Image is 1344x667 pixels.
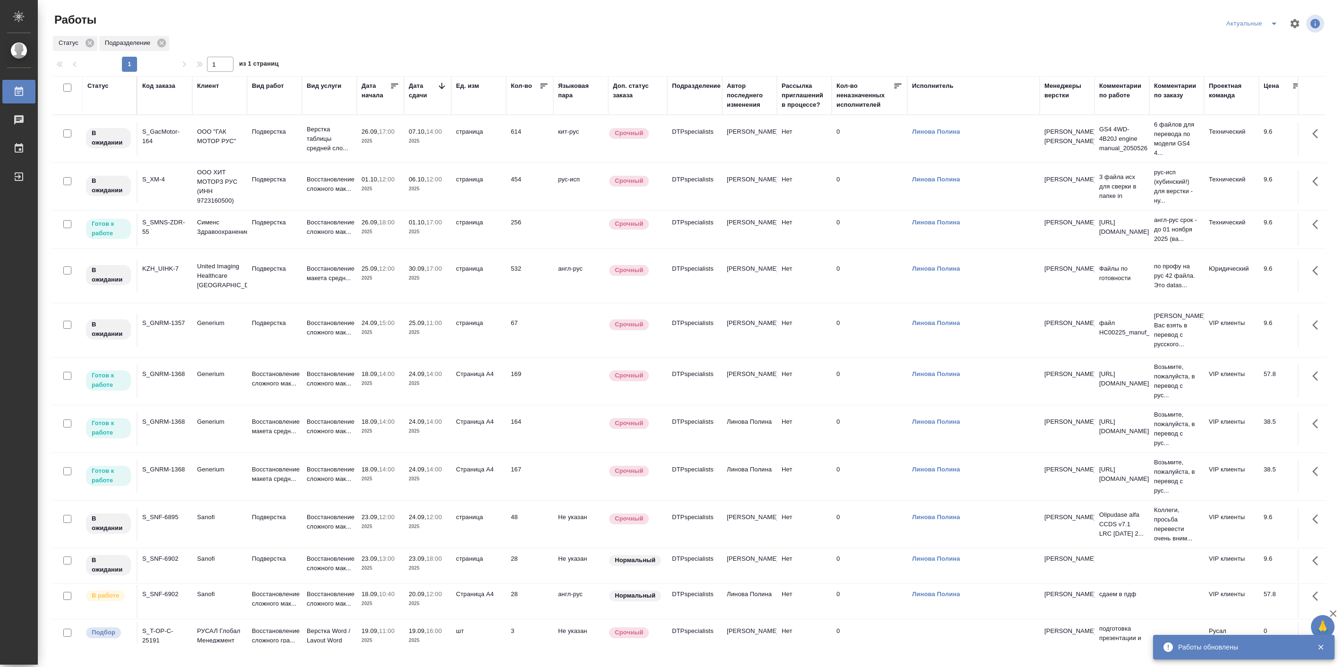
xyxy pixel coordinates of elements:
[426,555,442,562] p: 18:00
[92,419,125,437] p: Готов к работе
[451,314,506,347] td: страница
[197,81,219,91] div: Клиент
[307,554,352,573] p: Восстановление сложного мак...
[451,259,506,292] td: страница
[1259,549,1306,582] td: 9.6
[409,379,447,388] p: 2025
[912,418,960,425] a: Линова Полина
[451,460,506,493] td: Страница А4
[409,418,426,425] p: 24.09,
[362,466,379,473] p: 18.09,
[722,508,777,541] td: [PERSON_NAME]
[1307,622,1329,644] button: Здесь прячутся важные кнопки
[667,460,722,493] td: DTPspecialists
[1044,81,1090,100] div: Менеджеры верстки
[451,549,506,582] td: страница
[362,274,399,283] p: 2025
[782,81,827,110] div: Рассылка приглашений в процессе?
[777,170,832,203] td: Нет
[777,412,832,445] td: Нет
[1259,259,1306,292] td: 9.6
[1284,12,1306,35] span: Настроить таблицу
[1044,369,1090,379] p: [PERSON_NAME]
[362,370,379,377] p: 18.09,
[1307,170,1329,193] button: Здесь прячутся важные кнопки
[1154,168,1199,205] p: рус-исп (кубинский!) для верстки - ну...
[426,370,442,377] p: 14:00
[667,412,722,445] td: DTPspecialists
[667,314,722,347] td: DTPspecialists
[1044,417,1090,427] p: [PERSON_NAME]
[506,213,553,246] td: 256
[1311,643,1330,651] button: Закрыть
[1099,125,1145,153] p: GS4 4WD-4B20J engine manual_2050526
[1259,213,1306,246] td: 9.6
[142,513,188,522] div: S_SNF-6895
[426,466,442,473] p: 14:00
[92,219,125,238] p: Готов к работе
[553,549,608,582] td: Не указан
[506,508,553,541] td: 48
[451,170,506,203] td: страница
[362,418,379,425] p: 18.09,
[1044,318,1090,328] p: [PERSON_NAME]
[451,508,506,541] td: страница
[722,170,777,203] td: [PERSON_NAME]
[777,122,832,155] td: Нет
[409,81,437,100] div: Дата сдачи
[672,81,721,91] div: Подразделение
[667,259,722,292] td: DTPspecialists
[409,513,426,521] p: 24.09,
[1044,554,1090,564] p: [PERSON_NAME]
[1099,465,1145,484] p: [URL][DOMAIN_NAME]..
[307,465,352,484] p: Восстановление сложного мак...
[252,369,297,388] p: Восстановление сложного мак...
[362,564,399,573] p: 2025
[197,218,242,237] p: Сименс Здравоохранение
[1259,122,1306,155] td: 9.6
[1264,81,1279,91] div: Цена
[99,36,169,51] div: Подразделение
[615,320,643,329] p: Срочный
[307,125,352,153] p: Верстка таблицы средней сло...
[1204,170,1259,203] td: Технический
[832,122,907,155] td: 0
[722,259,777,292] td: [PERSON_NAME]
[1307,585,1329,607] button: Здесь прячутся важные кнопки
[379,176,395,183] p: 12:00
[362,128,379,135] p: 26.09,
[615,265,643,275] p: Срочный
[92,514,125,533] p: В ожидании
[307,218,352,237] p: Восстановление сложного мак...
[1044,513,1090,522] p: [PERSON_NAME]
[506,122,553,155] td: 614
[1224,16,1284,31] div: split button
[307,318,352,337] p: Восстановление сложного мак...
[912,176,960,183] a: Линова Полина
[912,319,960,326] a: Линова Полина
[85,554,132,576] div: Исполнитель назначен, приступать к работе пока рано
[409,319,426,326] p: 25.09,
[252,554,297,564] p: Подверстка
[777,213,832,246] td: Нет
[379,555,395,562] p: 13:00
[142,218,188,237] div: S_SMNS-ZDR-55
[615,514,643,523] p: Срочный
[362,81,390,100] div: Дата начала
[409,176,426,183] p: 06.10,
[667,549,722,582] td: DTPspecialists
[615,419,643,428] p: Срочный
[142,465,188,474] div: S_GNRM-1368
[362,219,379,226] p: 26.09,
[777,460,832,493] td: Нет
[1259,508,1306,541] td: 9.6
[85,513,132,535] div: Исполнитель назначен, приступать к работе пока рано
[1259,170,1306,203] td: 9.6
[362,328,399,337] p: 2025
[426,176,442,183] p: 12:00
[379,370,395,377] p: 14:00
[409,474,447,484] p: 2025
[307,81,342,91] div: Вид услуги
[912,590,960,598] a: Линова Полина
[426,513,442,521] p: 12:00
